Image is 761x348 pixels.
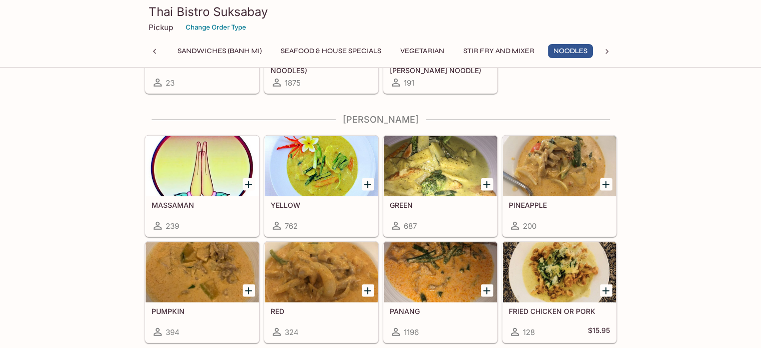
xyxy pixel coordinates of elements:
[166,221,179,231] span: 239
[390,307,491,315] h5: PANANG
[404,221,417,231] span: 687
[264,242,378,343] a: RED324
[285,78,301,88] span: 1875
[271,201,372,209] h5: YELLOW
[152,307,253,315] h5: PUMPKIN
[404,327,419,337] span: 1196
[265,136,378,196] div: YELLOW
[502,242,616,343] a: FRIED CHICKEN OR PORK128$15.95
[145,114,617,125] h4: [PERSON_NAME]
[172,44,267,58] button: Sandwiches (Banh Mi)
[362,284,374,297] button: Add RED
[383,242,497,343] a: PANANG1196
[404,78,414,88] span: 191
[384,242,497,302] div: PANANG
[390,201,491,209] h5: GREEN
[481,284,493,297] button: Add PANANG
[166,78,175,88] span: 23
[503,136,616,196] div: PINEAPPLE
[145,242,259,343] a: PUMPKIN394
[166,327,180,337] span: 394
[265,242,378,302] div: RED
[362,178,374,191] button: Add YELLOW
[152,201,253,209] h5: MASSAMAN
[600,178,612,191] button: Add PINEAPPLE
[600,284,612,297] button: Add FRIED CHICKEN OR PORK
[285,327,299,337] span: 324
[145,136,259,237] a: MASSAMAN239
[481,178,493,191] button: Add GREEN
[146,242,259,302] div: PUMPKIN
[384,136,497,196] div: GREEN
[149,23,173,32] p: Pickup
[149,4,613,20] h3: Thai Bistro Suksabay
[181,20,251,35] button: Change Order Type
[271,307,372,315] h5: RED
[588,326,610,338] h5: $15.95
[243,178,255,191] button: Add MASSAMAN
[285,221,298,231] span: 762
[383,136,497,237] a: GREEN687
[458,44,540,58] button: Stir Fry and Mixer
[509,307,610,315] h5: FRIED CHICKEN OR PORK
[264,136,378,237] a: YELLOW762
[502,136,616,237] a: PINEAPPLE200
[146,136,259,196] div: MASSAMAN
[523,327,535,337] span: 128
[523,221,536,231] span: 200
[243,284,255,297] button: Add PUMPKIN
[395,44,450,58] button: Vegetarian
[275,44,387,58] button: Seafood & House Specials
[503,242,616,302] div: FRIED CHICKEN OR PORK
[548,44,593,58] button: Noodles
[509,201,610,209] h5: PINEAPPLE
